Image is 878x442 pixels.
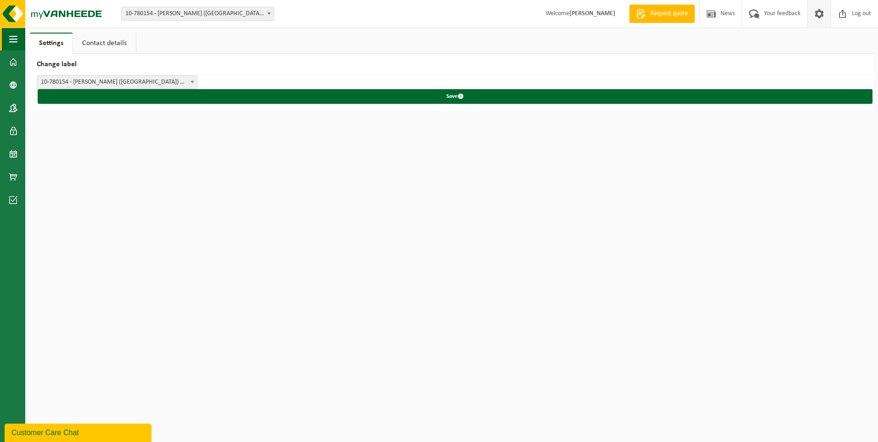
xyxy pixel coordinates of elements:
[121,7,274,21] span: 10-780154 - ROYAL SANDERS (BELGIUM) BV - IEPER
[5,422,153,442] iframe: chat widget
[648,9,690,18] span: Request quote
[37,76,197,89] span: 10-780154 - ROYAL SANDERS (BELGIUM) BV - IEPER
[30,54,873,75] h2: Change label
[569,10,615,17] strong: [PERSON_NAME]
[38,89,872,104] button: Save
[30,33,73,54] a: Settings
[629,5,695,23] a: Request quote
[73,33,136,54] a: Contact details
[37,75,197,89] span: 10-780154 - ROYAL SANDERS (BELGIUM) BV - IEPER
[122,7,274,20] span: 10-780154 - ROYAL SANDERS (BELGIUM) BV - IEPER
